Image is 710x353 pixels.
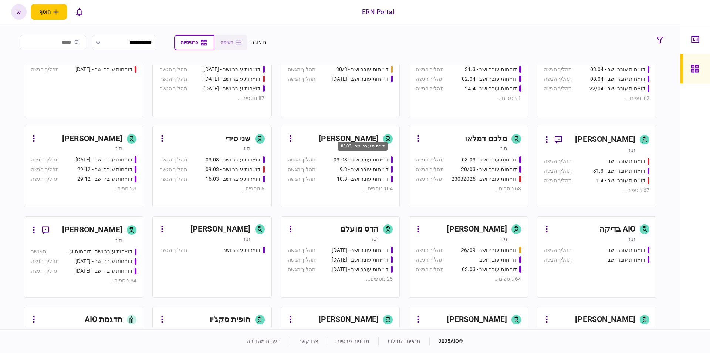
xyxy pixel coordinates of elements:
[416,185,521,193] div: 63 נוספים ...
[210,314,251,326] div: חופית סקג'יו
[288,246,315,254] div: תהליך הגשה
[159,166,187,173] div: תהליך הגשה
[416,275,521,283] div: 64 נוספים ...
[544,167,572,175] div: תהליך הגשה
[599,223,635,235] div: AIO בדיקה
[281,126,400,207] a: [PERSON_NAME]ת.זדו״חות עובר ושב - 03.03תהליך הגשהדו״חות עובר ושב - 9.3תהליך הגשהדו״חות עובר ושב -...
[544,94,649,102] div: 2 נוספים ...
[452,175,517,183] div: דו״חות עובר ושב - 23032025
[462,266,517,273] div: דו״חות עובר ושב - 03.03
[544,186,649,194] div: 67 נוספים ...
[31,248,47,256] div: מאושר
[214,35,247,50] button: רשימה
[24,36,143,117] a: נויה סקרת.זדו״חות עובר ושב - 19.03.2025תהליך הגשה
[429,337,463,345] div: © 2025 AIO
[77,175,132,183] div: דו״חות עובר ושב - 29.12
[337,175,389,183] div: דו״חות עובר ושב - 10.3
[288,266,315,273] div: תהליך הגשה
[372,326,379,333] div: ת.ז
[575,314,635,326] div: [PERSON_NAME]
[159,175,187,183] div: תהליך הגשה
[31,4,67,20] button: פתח תפריט להוספת לקוח
[629,235,635,243] div: ת.ז
[319,314,379,326] div: [PERSON_NAME]
[31,156,59,164] div: תהליך הגשה
[77,166,132,173] div: דו״חות עובר ושב - 29.12
[190,223,251,235] div: [PERSON_NAME]
[31,175,59,183] div: תהליך הגשה
[203,66,260,73] div: דו״חות עובר ושב - 19/03/2025
[447,223,507,235] div: [PERSON_NAME]
[590,75,645,83] div: דו״חות עובר ושב - 08.04
[544,246,572,254] div: תהליך הגשה
[99,326,122,333] div: מס׳ חברה
[203,75,260,83] div: דו״חות עובר ושב - 19.3.25
[206,166,261,173] div: דו״חות עובר ושב - 09.03
[629,146,635,154] div: ת.ז
[159,246,187,254] div: תהליך הגשה
[409,126,528,207] a: מלכם דמלאות.זדו״חות עובר ושב - 03.03תהליך הגשהדו״חות עובר ושב - 20/03תהליך הגשהדו״חות עובר ושב - ...
[225,133,251,145] div: שני סידי
[608,246,645,254] div: דו״חות עובר ושב
[544,157,572,165] div: תהליך הגשה
[75,156,132,164] div: דו״חות עובר ושב - 26.12.24
[500,326,507,333] div: ת.ז
[244,145,250,152] div: ת.ז
[152,216,272,298] a: [PERSON_NAME]ת.זדו״חות עובר ושבתהליך הגשה
[159,75,187,83] div: תהליך הגשה
[115,145,122,152] div: ת.ז
[372,235,379,243] div: ת.ז
[281,216,400,298] a: הדס מועלםת.זדו״חות עובר ושב - 23/09/24תהליך הגשהדו״חות עובר ושב - 24/09/24תהליך הגשהדו״חות עובר ו...
[447,314,507,326] div: [PERSON_NAME]
[338,142,388,151] div: דו״חות עובר ושב - 03.03
[416,66,443,73] div: תהליך הגשה
[479,256,517,264] div: דו״חות עובר ושב
[608,157,645,165] div: דו״חות עובר ושב
[332,256,389,264] div: דו״חות עובר ושב - 24/09/24
[85,314,122,326] div: הדגמת AIO
[332,246,389,254] div: דו״חות עובר ושב - 23/09/24
[206,156,261,164] div: דו״חות עובר ושב - 03.03
[31,66,59,73] div: תהליך הגשה
[159,156,187,164] div: תהליך הגשה
[416,166,443,173] div: תהליך הגשה
[465,85,517,93] div: דו״חות עובר ושב - 24.4
[24,126,143,207] a: [PERSON_NAME]ת.זדו״חות עובר ושב - 26.12.24תהליך הגשהדו״חות עובר ושב - 29.12תהליך הגשהדו״חות עובר ...
[299,338,318,344] a: צרו קשר
[159,185,265,193] div: 6 נוספים ...
[544,85,572,93] div: תהליך הגשה
[181,40,198,45] span: כרטיסיות
[159,85,187,93] div: תהליך הגשה
[75,257,132,265] div: דו״חות עובר ושב - 30.10.24
[152,126,272,207] a: שני סידית.זדו״חות עובר ושב - 03.03תהליך הגשהדו״חות עובר ושב - 09.03תהליך הגשהדו״חות עובר ושב - 16...
[288,275,393,283] div: 25 נוספים ...
[416,175,443,183] div: תהליך הגשה
[159,66,187,73] div: תהליך הגשה
[288,75,315,83] div: תהליך הגשה
[75,66,132,73] div: דו״חות עובר ושב - 19.03.2025
[461,166,517,173] div: דו״חות עובר ושב - 20/03
[629,326,635,333] div: ת.ז
[332,75,389,83] div: דו״חות עובר ושב - 31.08.25
[31,166,59,173] div: תהליך הגשה
[537,36,656,117] a: אור גריעת.זדו״חות עובר ושב - 03.04תהליך הגשהדו״חות עובר ושב - 08.04תהליך הגשהדו״חות עובר ושב - 22...
[11,4,27,20] button: א
[31,277,136,284] div: 84 נוספים ...
[544,177,572,184] div: תהליך הגשה
[388,338,420,344] a: תנאים והגבלות
[409,36,528,117] a: [PERSON_NAME]ת.זדו״חות עובר ושב - 31.3תהליך הגשהדו״חות עובר ושב - 02.04תהליך הגשהדו״חות עובר ושב ...
[362,7,394,17] div: ERN Portal
[62,224,122,236] div: [PERSON_NAME]
[288,166,315,173] div: תהליך הגשה
[537,216,656,298] a: AIO בדיקהת.זדו״חות עובר ושבתהליך הגשהדו״חות עובר ושבתהליך הגשה
[544,75,572,83] div: תהליך הגשה
[416,246,443,254] div: תהליך הגשה
[24,216,143,298] a: [PERSON_NAME]ת.זדו״חות עובר ושב - דו״חות עובר ושב מאושרדו״חות עובר ושב - 30.10.24תהליך הגשהדו״חות...
[409,216,528,298] a: [PERSON_NAME]ת.זדו״חות עובר ושב - 26/09תהליך הגשהדו״חות עובר ושבתהליך הגשהדו״חות עובר ושב - 03.03...
[288,66,315,73] div: תהליך הגשה
[465,66,517,73] div: דו״חות עובר ושב - 31.3
[544,256,572,264] div: תהליך הגשה
[575,134,635,146] div: [PERSON_NAME]
[416,75,443,83] div: תהליך הגשה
